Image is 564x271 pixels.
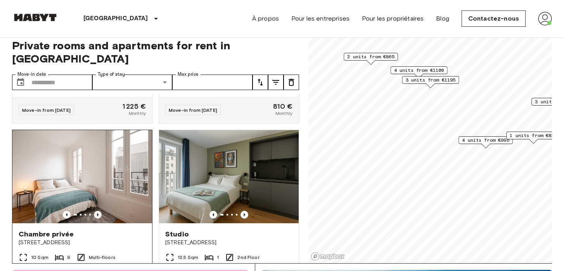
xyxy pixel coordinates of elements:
button: Choose date [13,75,28,90]
span: Studio [165,229,189,239]
a: À propos [252,14,279,23]
span: Move-in from [DATE] [169,107,217,113]
canvas: Map [308,30,552,263]
img: Marketing picture of unit FR-18-004-001-04 [12,130,152,223]
div: Map marker [344,53,398,65]
button: Previous image [240,211,248,219]
span: 1 units from €825 [510,132,557,139]
span: Chambre privée [19,229,74,239]
span: Private rooms and apartments for rent in [GEOGRAPHIC_DATA] [12,39,299,65]
span: Monthly [129,110,146,117]
label: Max price [178,71,199,78]
label: Move-in date [17,71,46,78]
span: 9 [67,254,70,261]
span: 3 units from €1195 [406,76,456,83]
button: tune [253,75,268,90]
span: 810 € [273,103,292,110]
span: [STREET_ADDRESS] [165,239,292,247]
div: Map marker [458,136,513,148]
div: Map marker [402,76,459,88]
div: Map marker [506,132,561,144]
div: Map marker [391,66,448,78]
span: 10 Sqm [31,254,48,261]
span: 4 units from €1100 [394,67,444,74]
label: Type of stay [98,71,125,78]
button: tune [284,75,299,90]
button: Previous image [209,211,217,219]
span: Move-in from [DATE] [22,107,71,113]
a: Contactez-nous [462,10,526,27]
span: Multi-floors [89,254,116,261]
span: 2 units from €865 [347,53,394,60]
img: Marketing picture of unit FR-18-009-009-001 [159,130,299,223]
span: 12.5 Sqm [178,254,198,261]
p: [GEOGRAPHIC_DATA] [83,14,148,23]
span: 2nd Floor [237,254,259,261]
a: Pour les entreprises [291,14,349,23]
button: Previous image [63,211,71,219]
span: Monthly [275,110,292,117]
span: 1 [217,254,219,261]
span: [STREET_ADDRESS] [19,239,146,247]
span: 1 225 € [123,103,146,110]
button: tune [268,75,284,90]
a: Mapbox logo [311,252,345,261]
span: 4 units from €995 [462,137,509,144]
img: avatar [538,12,552,26]
a: Pour les propriétaires [362,14,424,23]
img: Habyt [12,14,59,21]
a: Blog [436,14,449,23]
button: Previous image [94,211,102,219]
